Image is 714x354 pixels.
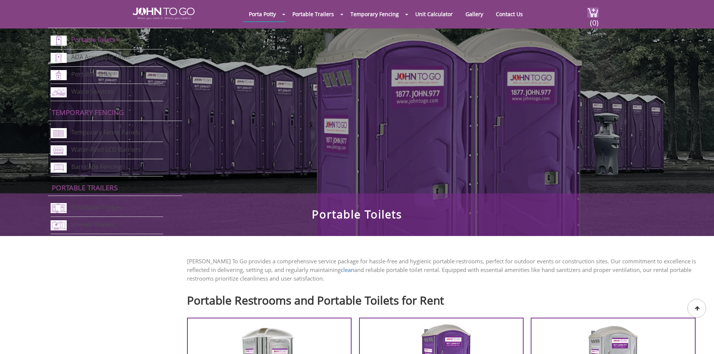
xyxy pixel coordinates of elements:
[51,53,67,63] img: ADA-units-new.png
[71,203,122,211] a: Restroom Trailers
[51,128,67,138] img: chan-link-fencing-new.png
[71,220,115,229] a: Shower Trailers
[51,203,67,213] img: restroom-trailers-new.png
[187,257,703,283] p: [PERSON_NAME] To Go provides a comprehensive service package for hassle-free and hygienic portabl...
[563,158,714,354] iframe: Live Chat Box
[51,70,67,80] img: portable-sinks-new.png
[410,7,458,21] a: Unit Calculator
[590,12,599,28] span: (0)
[71,35,120,44] a: Portable Toilets >
[187,290,703,306] h2: Portable Restrooms and Portable Toilets for Rent
[51,163,67,173] img: barricade-fencing-icon-new.png
[71,53,130,61] a: ADA Accessible Units
[71,128,140,136] a: Temporary Fence Panels
[341,266,354,273] a: clean
[587,7,599,18] img: cart a
[51,36,67,46] img: portable-toilets-new.png
[51,87,67,97] img: waste-services-new.png
[71,87,114,96] a: Waste Services
[71,145,141,154] a: Water-filled LCD Barriers
[71,163,122,171] a: Barricade Fencing
[133,7,195,19] img: JOHN to go
[345,7,404,21] a: Temporary Fencing
[52,15,102,24] a: Porta Potties
[490,7,528,21] a: Contact Us
[460,7,489,21] a: Gallery
[52,108,124,117] a: Temporary Fencing
[52,183,118,192] a: Portable trailers
[51,145,67,155] img: water-filled%20barriers-new.png
[51,220,67,230] img: shower-trailers-new.png
[287,7,340,21] a: Portable Trailers
[71,70,112,78] a: Portable Sinks
[243,7,281,21] a: Porta Potty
